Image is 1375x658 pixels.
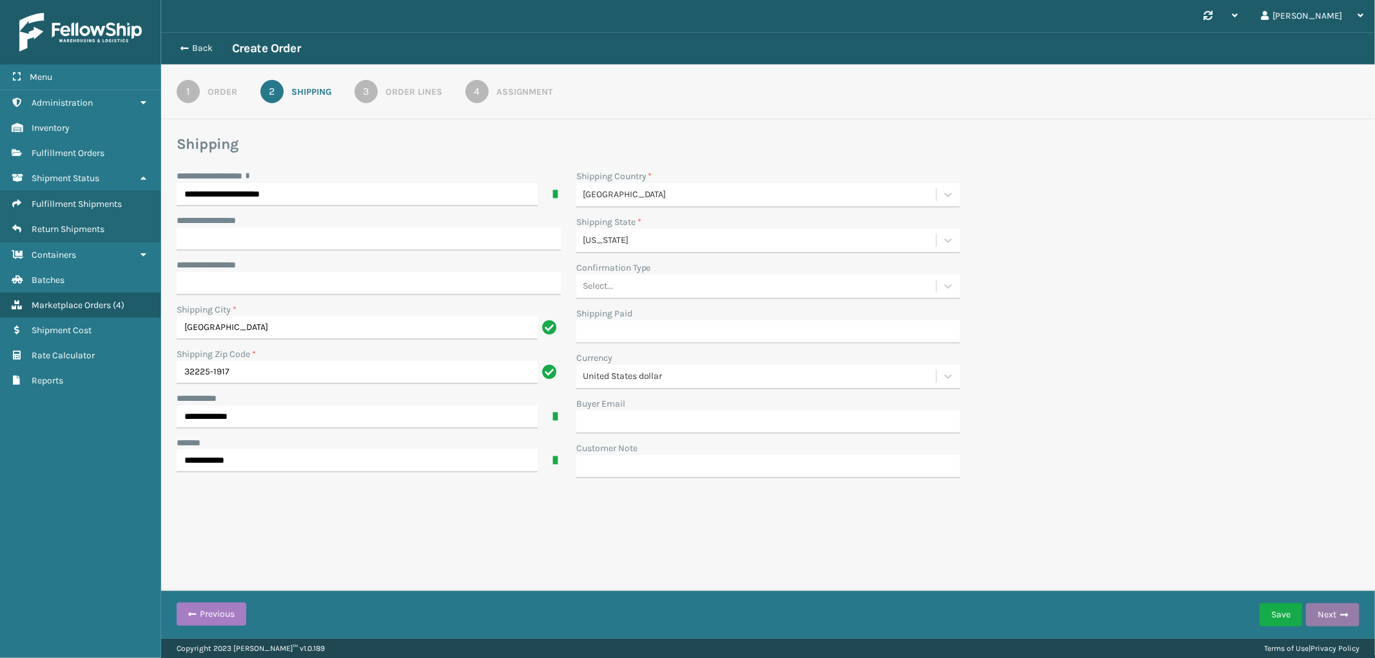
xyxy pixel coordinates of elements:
p: Copyright 2023 [PERSON_NAME]™ v 1.0.189 [177,639,325,658]
span: Batches [32,275,64,285]
button: Back [173,43,232,54]
span: Reports [32,375,63,386]
div: 1 [177,80,200,103]
button: Save [1260,603,1302,626]
h3: Create Order [232,41,300,56]
label: Shipping Country [576,169,652,183]
span: Containers [32,249,76,260]
span: Return Shipments [32,224,104,235]
div: Shipping [291,85,331,99]
label: Currency [576,351,612,365]
label: Shipping Zip Code [177,347,256,361]
span: Fulfillment Orders [32,148,104,159]
span: Shipment Cost [32,325,92,336]
div: [GEOGRAPHIC_DATA] [583,188,938,202]
div: | [1264,639,1360,658]
label: Shipping Paid [576,307,632,320]
div: Order [208,85,237,99]
div: 3 [355,80,378,103]
span: Fulfillment Shipments [32,198,122,209]
h3: Shipping [177,135,1360,154]
span: Marketplace Orders [32,300,111,311]
a: Terms of Use [1264,644,1309,653]
button: Next [1306,603,1360,626]
div: United States dollar [583,370,938,383]
label: Buyer Email [576,397,625,411]
span: Rate Calculator [32,350,95,361]
label: Shipping State [576,215,641,229]
div: 4 [465,80,489,103]
div: Select... [583,280,613,293]
img: logo [19,13,142,52]
span: Menu [30,72,52,82]
a: Privacy Policy [1311,644,1360,653]
label: Confirmation Type [576,261,651,275]
label: Customer Note [576,441,638,455]
label: Shipping City [177,303,237,316]
button: Previous [177,603,246,626]
span: Administration [32,97,93,108]
span: ( 4 ) [113,300,124,311]
div: 2 [260,80,284,103]
span: Inventory [32,122,70,133]
div: Assignment [496,85,552,99]
span: Shipment Status [32,173,99,184]
div: Order Lines [385,85,442,99]
div: [US_STATE] [583,234,938,247]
